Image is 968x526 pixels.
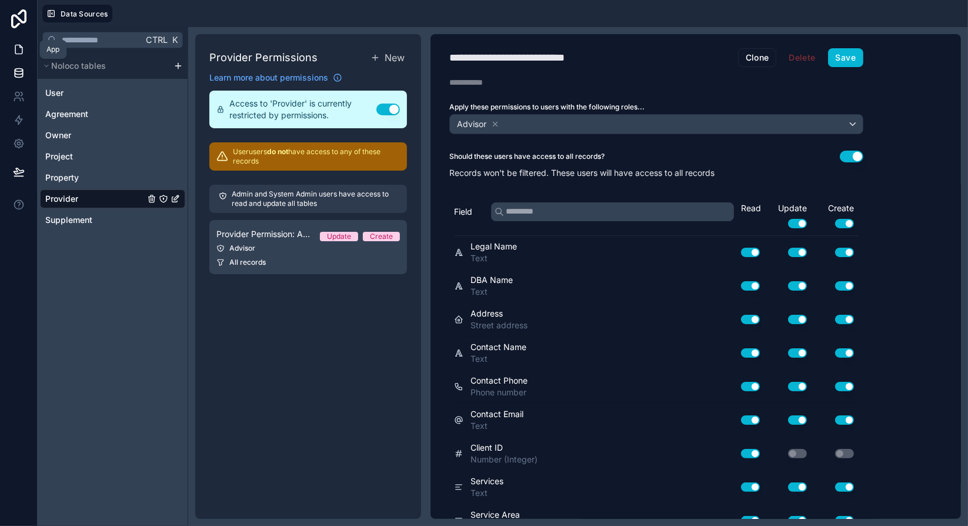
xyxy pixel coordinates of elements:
button: Noloco tables [40,58,169,74]
div: Read [741,202,765,214]
span: Text [470,353,526,365]
div: Project [40,147,185,166]
div: Update [765,202,812,228]
p: User users have access to any of these records [233,147,400,166]
button: Data Sources [42,5,112,22]
span: Phone number [470,387,528,398]
div: Provider [40,189,185,208]
span: Contact Email [470,408,523,420]
div: scrollable content [38,53,188,235]
div: Supplement [40,211,185,229]
span: Ctrl [145,32,169,47]
a: Learn more about permissions [209,72,342,84]
span: Agreement [45,108,88,120]
span: Text [470,252,517,264]
h1: Provider Permissions [209,49,318,66]
span: Data Sources [61,9,108,18]
p: Records won't be filtered. These users will have access to all records [449,167,863,179]
span: K [171,36,179,44]
span: Number (Integer) [470,454,538,465]
div: Advisor [216,244,400,253]
span: User [45,87,64,99]
button: Save [828,48,863,67]
span: Advisor [457,118,486,130]
span: Address [470,308,528,319]
span: Text [470,286,513,298]
span: Service Area [470,509,520,521]
span: Access to 'Provider' is currently restricted by permissions. [229,98,376,121]
span: Owner [45,129,71,141]
span: Provider Permission: Advisor [216,228,311,240]
strong: do not [267,147,288,156]
span: Learn more about permissions [209,72,328,84]
button: New [368,48,407,67]
span: Project [45,151,73,162]
span: All records [229,258,266,267]
span: Client ID [470,442,538,454]
div: Property [40,168,185,187]
div: User [40,84,185,102]
div: Update [327,232,351,241]
span: Property [45,172,79,184]
div: Create [370,232,393,241]
p: Admin and System Admin users have access to read and update all tables [232,189,398,208]
button: Clone [738,48,777,67]
div: Owner [40,126,185,145]
span: New [385,51,405,65]
span: Provider [45,193,78,205]
label: Apply these permissions to users with the following roles... [449,102,863,112]
div: Agreement [40,105,185,124]
label: Should these users have access to all records? [449,152,605,161]
span: Contact Phone [470,375,528,387]
span: Street address [470,319,528,331]
button: Advisor [449,114,863,134]
span: Text [470,487,503,499]
span: Supplement [45,214,92,226]
span: Text [470,420,523,432]
div: App [46,45,59,54]
span: DBA Name [470,274,513,286]
div: Create [812,202,859,228]
span: Legal Name [470,241,517,252]
a: Provider Permission: AdvisorUpdateCreateAdvisorAll records [209,220,407,274]
span: Services [470,475,503,487]
span: Field [454,206,472,218]
span: Contact Name [470,341,526,353]
span: Noloco tables [51,60,106,72]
